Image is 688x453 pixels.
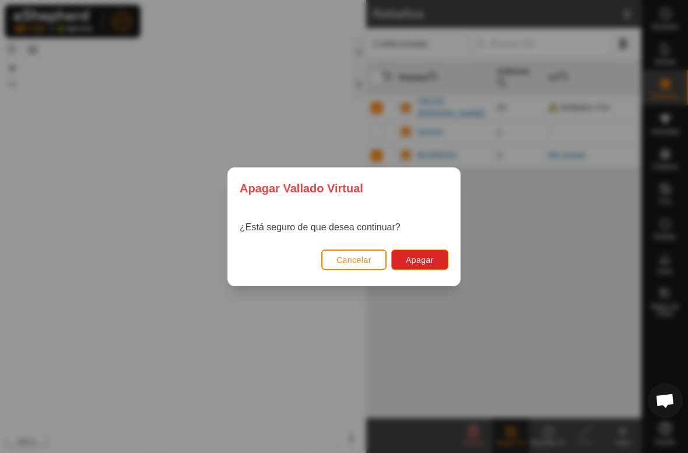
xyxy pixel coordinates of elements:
[336,255,371,265] span: Cancelar
[406,255,434,265] span: Apagar
[240,180,363,197] span: Apagar Vallado Virtual
[391,250,448,270] button: Apagar
[240,220,401,234] p: ¿Está seguro de que desea continuar?
[321,250,387,270] button: Cancelar
[648,383,683,418] div: Chat abierto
